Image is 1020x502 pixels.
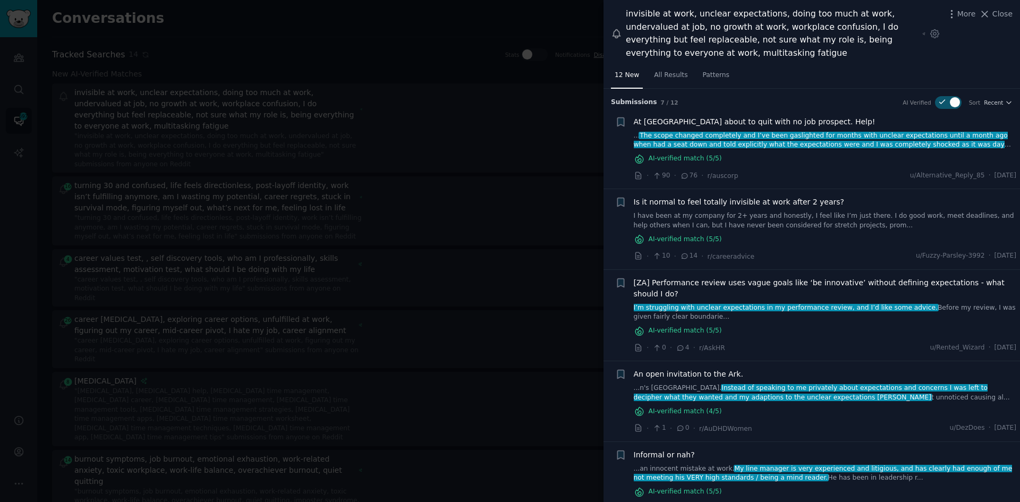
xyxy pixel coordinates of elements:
[611,98,657,107] span: Submission s
[693,423,695,434] span: ·
[693,342,695,353] span: ·
[989,343,991,353] span: ·
[674,251,676,262] span: ·
[647,170,649,181] span: ·
[989,423,991,433] span: ·
[984,99,1013,106] button: Recent
[994,343,1016,353] span: [DATE]
[649,235,722,244] span: AI-verified match ( 5 /5)
[676,343,689,353] span: 4
[699,344,725,352] span: r/AskHR
[989,251,991,261] span: ·
[950,423,985,433] span: u/DezDoes
[701,251,703,262] span: ·
[634,131,1017,150] a: ...The scope changed completely and I’ve been gaslighted for months with unclear expectations unt...
[699,67,733,89] a: Patterns
[652,171,670,181] span: 90
[652,423,666,433] span: 1
[910,171,985,181] span: u/Alternative_Reply_85
[946,8,976,20] button: More
[634,197,845,208] a: Is it normal to feel totally invisible at work after 2 years?
[649,407,722,416] span: AI-verified match ( 4 /5)
[634,369,743,380] a: An open invitation to the Ark.
[699,425,752,432] span: r/AuDHDWomen
[994,423,1016,433] span: [DATE]
[634,464,1017,483] a: ...an innocent mistake at work.My line manager is very experienced and litigious, and has clearly...
[674,170,676,181] span: ·
[654,71,687,80] span: All Results
[984,99,1003,106] span: Recent
[670,423,672,434] span: ·
[903,99,931,106] div: AI Verified
[680,171,698,181] span: 76
[661,99,678,106] span: 7 / 12
[634,449,695,461] a: Informal or nah?
[626,7,919,59] div: invisible at work, unclear expectations, doing too much at work, undervalued at job, no growth at...
[969,99,981,106] div: Sort
[647,251,649,262] span: ·
[701,170,703,181] span: ·
[994,251,1016,261] span: [DATE]
[649,487,722,497] span: AI-verified match ( 5 /5)
[708,172,738,180] span: r/auscorp
[634,116,875,127] a: At [GEOGRAPHIC_DATA] about to quit with no job prospect. Help!
[989,171,991,181] span: ·
[670,342,672,353] span: ·
[676,423,689,433] span: 0
[994,171,1016,181] span: [DATE]
[957,8,976,20] span: More
[634,303,1017,322] a: I’m struggling with unclear expectations in my performance review, and I’d like some advice.Befor...
[647,342,649,353] span: ·
[703,71,729,80] span: Patterns
[611,67,643,89] a: 12 New
[652,343,666,353] span: 0
[634,465,1013,482] span: My line manager is very experienced and litigious, and has clearly had enough of me not meeting h...
[930,343,984,353] span: u/Rented_Wizard
[634,277,1017,300] a: [ZA] Performance review uses vague goals like ‘be innovative’ without defining expectations - wha...
[634,211,1017,230] a: I have been at my company for 2+ years and honestly, I feel like I’m just there. I do good work, ...
[652,251,670,261] span: 10
[634,384,988,401] span: Instead of speaking to me privately about expectations and concerns I was left to decipher what t...
[634,384,1017,402] a: ...n's [GEOGRAPHIC_DATA].Instead of speaking to me privately about expectations and concerns I wa...
[647,423,649,434] span: ·
[649,154,722,164] span: AI-verified match ( 5 /5)
[680,251,698,261] span: 14
[916,251,985,261] span: u/Fuzzy-Parsley-3992
[615,71,639,80] span: 12 New
[634,132,1008,158] span: The scope changed completely and I’ve been gaslighted for months with unclear expectations until ...
[649,326,722,336] span: AI-verified match ( 5 /5)
[708,253,755,260] span: r/careeradvice
[650,67,691,89] a: All Results
[979,8,1013,20] button: Close
[633,304,939,311] span: I’m struggling with unclear expectations in my performance review, and I’d like some advice.
[992,8,1013,20] span: Close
